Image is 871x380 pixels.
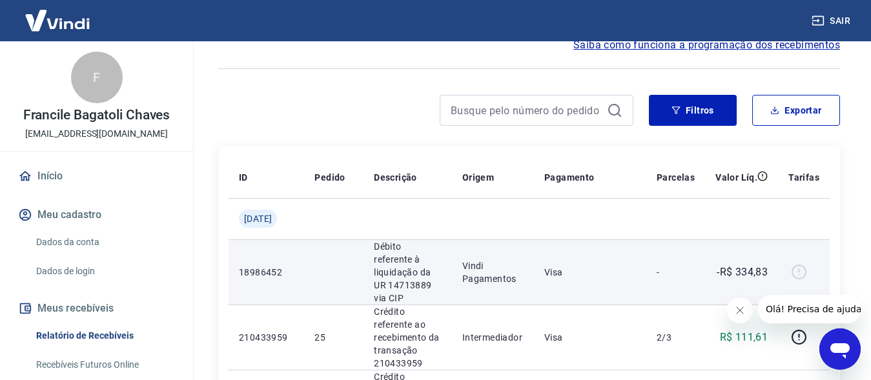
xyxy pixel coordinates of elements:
[15,1,99,40] img: Vindi
[544,331,636,344] p: Visa
[374,171,417,184] p: Descrição
[451,101,602,120] input: Busque pelo número do pedido
[15,294,178,323] button: Meus recebíveis
[720,330,768,345] p: R$ 111,61
[819,328,861,370] iframe: Botão para abrir a janela de mensagens
[727,297,753,323] iframe: Fechar mensagem
[657,331,695,344] p: 2/3
[573,37,840,53] a: Saiba como funciona a programação dos recebimentos
[244,212,272,225] span: [DATE]
[8,9,108,19] span: Olá! Precisa de ajuda?
[374,240,441,305] p: Débito referente à liquidação da UR 14713889 via CIP
[31,352,178,378] a: Recebíveis Futuros Online
[788,171,819,184] p: Tarifas
[374,305,441,370] p: Crédito referente ao recebimento da transação 210433959
[544,266,636,279] p: Visa
[25,127,168,141] p: [EMAIL_ADDRESS][DOMAIN_NAME]
[239,266,294,279] p: 18986452
[462,171,494,184] p: Origem
[239,171,248,184] p: ID
[314,331,353,344] p: 25
[462,331,524,344] p: Intermediador
[71,52,123,103] div: F
[809,9,856,33] button: Sair
[31,323,178,349] a: Relatório de Recebíveis
[544,171,595,184] p: Pagamento
[752,95,840,126] button: Exportar
[314,171,345,184] p: Pedido
[758,295,861,323] iframe: Mensagem da empresa
[657,266,695,279] p: -
[717,265,768,280] p: -R$ 334,83
[31,229,178,255] a: Dados da conta
[239,331,294,344] p: 210433959
[649,95,737,126] button: Filtros
[23,108,170,122] p: Francile Bagatoli Chaves
[462,259,524,285] p: Vindi Pagamentos
[715,171,757,184] p: Valor Líq.
[657,171,695,184] p: Parcelas
[15,162,178,190] a: Início
[31,258,178,285] a: Dados de login
[15,201,178,229] button: Meu cadastro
